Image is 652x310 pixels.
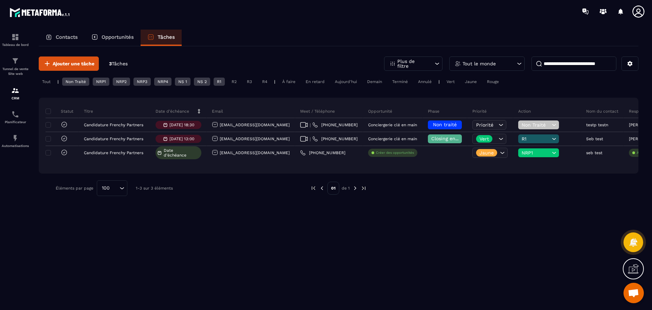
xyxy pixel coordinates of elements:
[312,136,358,142] a: [PHONE_NUMBER]
[133,78,151,86] div: NRP3
[47,109,73,114] p: Statut
[522,136,550,142] span: R1
[2,28,29,52] a: formationformationTableau de bord
[11,110,19,118] img: scheduler
[274,79,275,84] p: |
[109,61,128,67] p: 3
[586,109,618,114] p: Nom du contact
[368,136,417,141] p: Conciergerie clé en main
[443,78,458,86] div: Vert
[154,78,171,86] div: NRP4
[522,122,550,128] span: Non Traité
[243,78,255,86] div: R3
[484,78,502,86] div: Rouge
[39,30,85,46] a: Contacts
[156,109,189,114] p: Date d’échéance
[368,123,417,127] p: Conciergerie clé en main
[212,109,223,114] p: Email
[461,78,480,86] div: Jaune
[62,78,89,86] div: Non Traité
[479,150,494,155] p: Jaune
[586,150,602,155] p: seb test
[623,283,644,303] div: Ouvrir le chat
[57,79,59,84] p: |
[522,150,550,156] span: NRP1
[56,186,93,191] p: Éléments par page
[99,184,112,192] span: 100
[361,185,367,191] img: next
[310,185,316,191] img: prev
[364,78,385,86] div: Demain
[428,109,439,114] p: Phase
[2,67,29,76] p: Tunnel de vente Site web
[319,185,325,191] img: prev
[2,105,29,129] a: schedulerschedulerPlanificateur
[194,78,210,86] div: NS 2
[312,122,358,128] a: [PHONE_NUMBER]
[2,52,29,81] a: formationformationTunnel de vente Site web
[11,134,19,142] img: automations
[175,78,191,86] div: NS 1
[141,30,182,46] a: Tâches
[136,186,173,191] p: 1-3 sur 3 éléments
[84,109,93,114] p: Titre
[310,123,311,128] span: |
[53,60,94,67] span: Ajouter une tâche
[11,86,19,95] img: formation
[102,34,134,40] p: Opportunités
[39,56,99,71] button: Ajouter une tâche
[342,185,350,191] p: de 1
[2,81,29,105] a: formationformationCRM
[84,123,143,127] p: Candidature Frenchy Partners
[85,30,141,46] a: Opportunités
[39,78,54,86] div: Tout
[368,109,392,114] p: Opportunité
[11,33,19,41] img: formation
[97,180,127,196] div: Search for option
[2,120,29,124] p: Planificateur
[2,144,29,148] p: Automatisations
[518,109,531,114] p: Action
[112,184,118,192] input: Search for option
[586,136,603,141] p: Seb test
[84,136,143,141] p: Candidature Frenchy Partners
[158,34,175,40] p: Tâches
[84,150,143,155] p: Candidature Frenchy Partners
[431,136,470,141] span: Closing en cours
[438,79,440,84] p: |
[56,34,78,40] p: Contacts
[169,136,194,141] p: [DATE] 13:00
[164,148,200,158] span: Date d’échéance
[2,129,29,153] a: automationsautomationsAutomatisations
[476,122,493,128] span: Priorité
[415,78,435,86] div: Annulé
[586,123,608,127] p: testp testn
[433,122,457,127] span: Non traité
[331,78,360,86] div: Aujourd'hui
[279,78,299,86] div: À faire
[259,78,271,86] div: R4
[93,78,109,86] div: NRP1
[112,61,128,66] span: Tâches
[2,96,29,100] p: CRM
[397,59,427,68] p: Plus de filtre
[389,78,411,86] div: Terminé
[463,61,496,66] p: Tout le monde
[376,150,414,155] p: Créer des opportunités
[300,109,335,114] p: Meet / Téléphone
[300,150,345,156] a: [PHONE_NUMBER]
[479,136,489,141] p: Vert
[228,78,240,86] div: R2
[352,185,358,191] img: next
[113,78,130,86] div: NRP2
[302,78,328,86] div: En retard
[214,78,225,86] div: R1
[169,123,194,127] p: [DATE] 18:30
[11,57,19,65] img: formation
[2,43,29,47] p: Tableau de bord
[10,6,71,18] img: logo
[310,136,311,142] span: |
[472,109,487,114] p: Priorité
[327,182,339,195] p: 01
